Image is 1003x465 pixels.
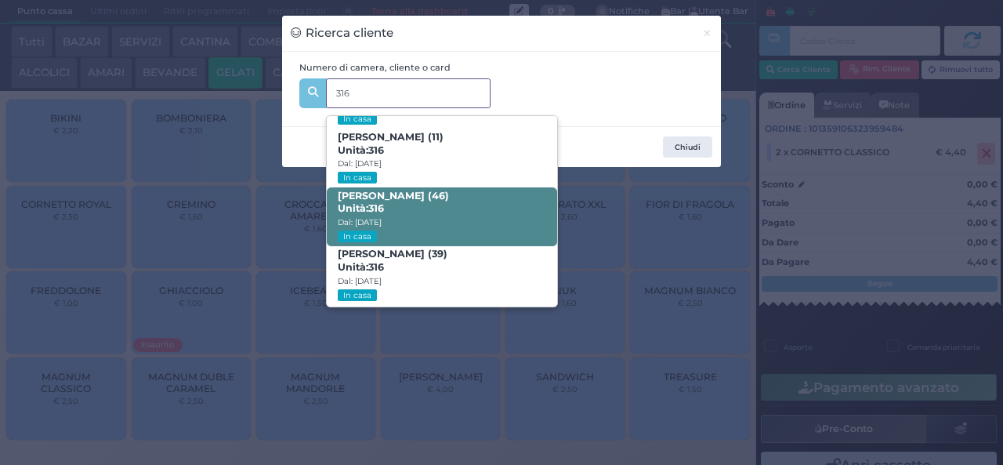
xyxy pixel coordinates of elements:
[338,217,382,227] small: Dal: [DATE]
[702,24,712,42] span: ×
[338,158,382,169] small: Dal: [DATE]
[338,131,444,156] b: [PERSON_NAME] (11)
[693,16,721,51] button: Chiudi
[299,61,451,74] label: Numero di camera, cliente o card
[338,172,376,183] small: In casa
[338,190,449,215] b: [PERSON_NAME] (46)
[338,144,384,158] span: Unità:
[663,136,712,158] button: Chiudi
[368,261,384,273] strong: 316
[338,276,382,286] small: Dal: [DATE]
[291,24,393,42] h3: Ricerca cliente
[338,289,376,301] small: In casa
[338,248,447,273] b: [PERSON_NAME] (39)
[338,113,376,125] small: In casa
[326,78,491,108] input: Es. 'Mario Rossi', '220' o '108123234234'
[368,144,384,156] strong: 316
[338,261,384,274] span: Unità:
[338,231,376,242] small: In casa
[338,202,384,216] span: Unità:
[368,202,384,214] strong: 316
